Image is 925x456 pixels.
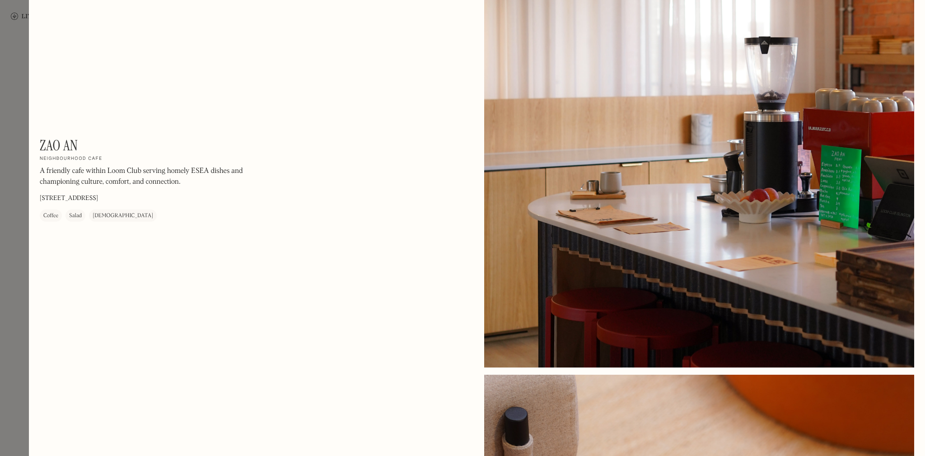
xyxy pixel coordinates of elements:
[93,211,153,220] div: [DEMOGRAPHIC_DATA]
[43,211,58,220] div: Coffee
[40,194,98,203] p: [STREET_ADDRESS]
[40,137,78,154] h1: Zao An
[40,156,103,162] h2: Neighbourhood cafe
[69,211,82,220] div: Salad
[40,166,284,187] p: A friendly cafe within Loom Club serving homely ESEA dishes and championing culture, comfort, and...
